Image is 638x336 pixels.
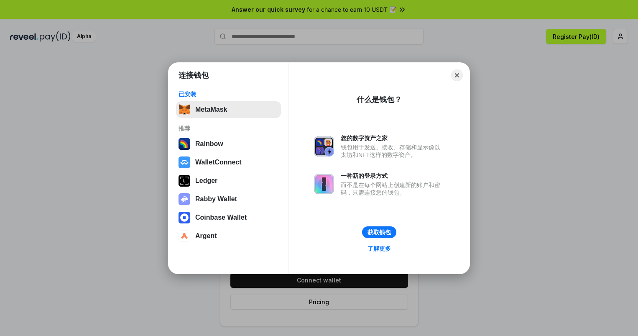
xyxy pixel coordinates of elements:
div: 已安装 [179,90,278,98]
button: Ledger [176,172,281,189]
button: Coinbase Wallet [176,209,281,226]
button: 获取钱包 [362,226,396,238]
div: 而不是在每个网站上创建新的账户和密码，只需连接您的钱包。 [341,181,444,196]
img: svg+xml,%3Csvg%20width%3D%2228%22%20height%3D%2228%22%20viewBox%3D%220%200%2028%2028%22%20fill%3D... [179,156,190,168]
div: 了解更多 [367,245,391,252]
h1: 连接钱包 [179,70,209,80]
button: Argent [176,228,281,244]
img: svg+xml,%3Csvg%20xmlns%3D%22http%3A%2F%2Fwww.w3.org%2F2000%2Fsvg%22%20fill%3D%22none%22%20viewBox... [179,193,190,205]
img: svg+xml,%3Csvg%20xmlns%3D%22http%3A%2F%2Fwww.w3.org%2F2000%2Fsvg%22%20fill%3D%22none%22%20viewBox... [314,174,334,194]
div: WalletConnect [195,159,242,166]
button: MetaMask [176,101,281,118]
div: 一种新的登录方式 [341,172,444,180]
img: svg+xml,%3Csvg%20width%3D%22120%22%20height%3D%22120%22%20viewBox%3D%220%200%20120%20120%22%20fil... [179,138,190,150]
button: Rainbow [176,136,281,152]
img: svg+xml,%3Csvg%20xmlns%3D%22http%3A%2F%2Fwww.w3.org%2F2000%2Fsvg%22%20fill%3D%22none%22%20viewBox... [314,136,334,156]
div: MetaMask [195,106,227,113]
div: 什么是钱包？ [357,95,402,105]
div: Ledger [195,177,217,185]
div: Rabby Wallet [195,195,237,203]
img: svg+xml,%3Csvg%20width%3D%2228%22%20height%3D%2228%22%20viewBox%3D%220%200%2028%2028%22%20fill%3D... [179,212,190,223]
img: svg+xml,%3Csvg%20width%3D%2228%22%20height%3D%2228%22%20viewBox%3D%220%200%2028%2028%22%20fill%3D... [179,230,190,242]
div: 钱包用于发送、接收、存储和显示像以太坊和NFT这样的数字资产。 [341,144,444,159]
div: 获取钱包 [367,228,391,236]
button: Close [451,69,463,81]
button: WalletConnect [176,154,281,171]
div: Coinbase Wallet [195,214,247,221]
img: svg+xml,%3Csvg%20fill%3D%22none%22%20height%3D%2233%22%20viewBox%3D%220%200%2035%2033%22%20width%... [179,104,190,115]
button: Rabby Wallet [176,191,281,208]
div: Argent [195,232,217,240]
div: 推荐 [179,125,278,132]
img: svg+xml,%3Csvg%20xmlns%3D%22http%3A%2F%2Fwww.w3.org%2F2000%2Fsvg%22%20width%3D%2228%22%20height%3... [179,175,190,187]
div: Rainbow [195,140,223,148]
a: 了解更多 [362,243,396,254]
div: 您的数字资产之家 [341,134,444,142]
